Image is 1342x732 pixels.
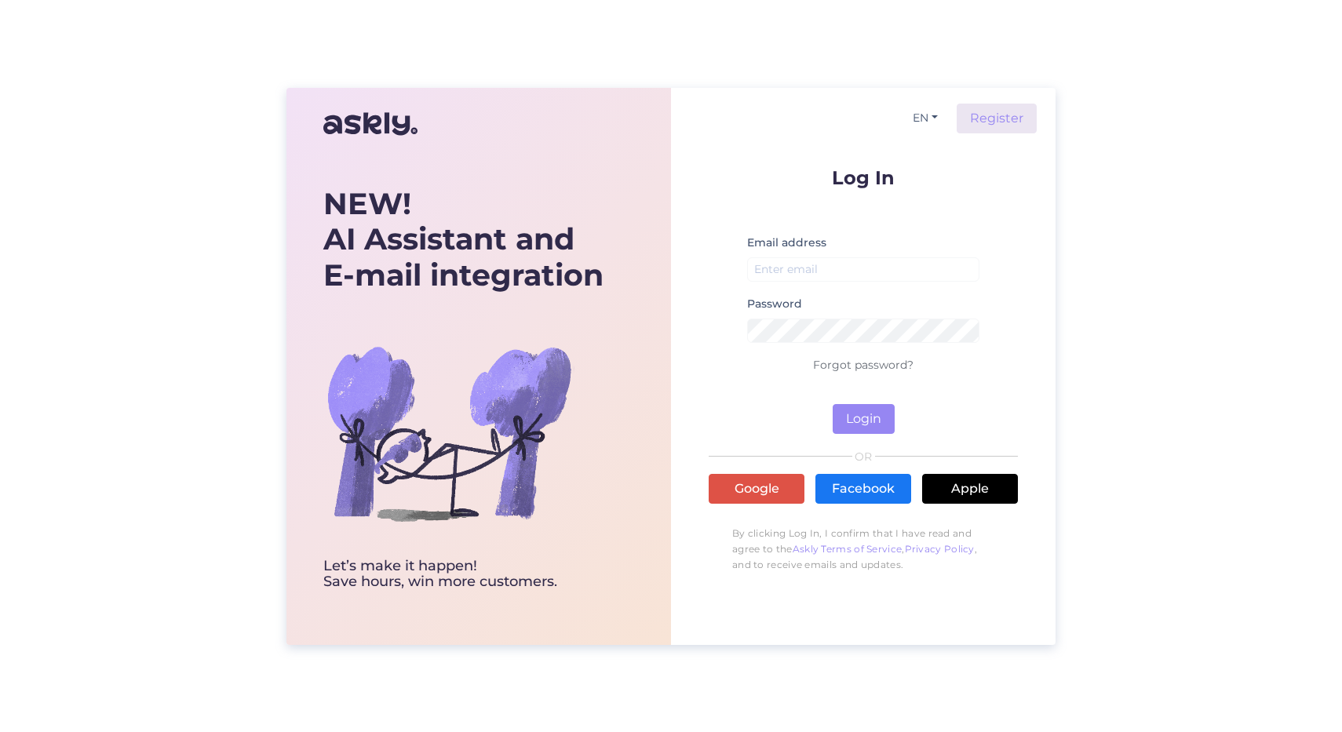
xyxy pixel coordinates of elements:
[813,358,914,372] a: Forgot password?
[709,474,804,504] a: Google
[957,104,1037,133] a: Register
[323,559,604,590] div: Let’s make it happen! Save hours, win more customers.
[922,474,1018,504] a: Apple
[709,518,1018,581] p: By clicking Log In, I confirm that I have read and agree to the , , and to receive emails and upd...
[815,474,911,504] a: Facebook
[323,308,574,559] img: bg-askly
[323,105,418,143] img: Askly
[852,451,875,462] span: OR
[905,543,975,555] a: Privacy Policy
[323,186,604,293] div: AI Assistant and E-mail integration
[323,185,411,222] b: NEW!
[747,235,826,251] label: Email address
[747,296,802,312] label: Password
[793,543,903,555] a: Askly Terms of Service
[709,168,1018,188] p: Log In
[747,257,979,282] input: Enter email
[906,107,944,129] button: EN
[833,404,895,434] button: Login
